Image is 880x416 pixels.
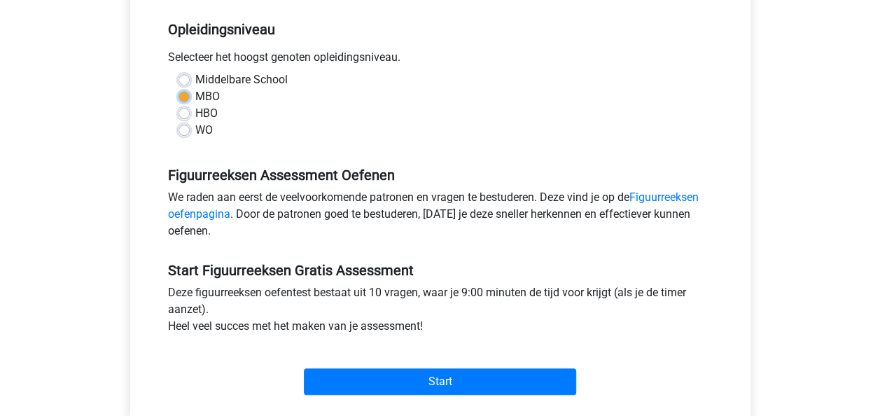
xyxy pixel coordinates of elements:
[304,368,576,395] input: Start
[195,88,220,105] label: MBO
[158,189,723,245] div: We raden aan eerst de veelvoorkomende patronen en vragen te bestuderen. Deze vind je op de . Door...
[158,284,723,340] div: Deze figuurreeksen oefentest bestaat uit 10 vragen, waar je 9:00 minuten de tijd voor krijgt (als...
[195,71,288,88] label: Middelbare School
[195,105,218,122] label: HBO
[168,15,713,43] h5: Opleidingsniveau
[158,49,723,71] div: Selecteer het hoogst genoten opleidingsniveau.
[168,262,713,279] h5: Start Figuurreeksen Gratis Assessment
[195,122,213,139] label: WO
[168,167,713,183] h5: Figuurreeksen Assessment Oefenen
